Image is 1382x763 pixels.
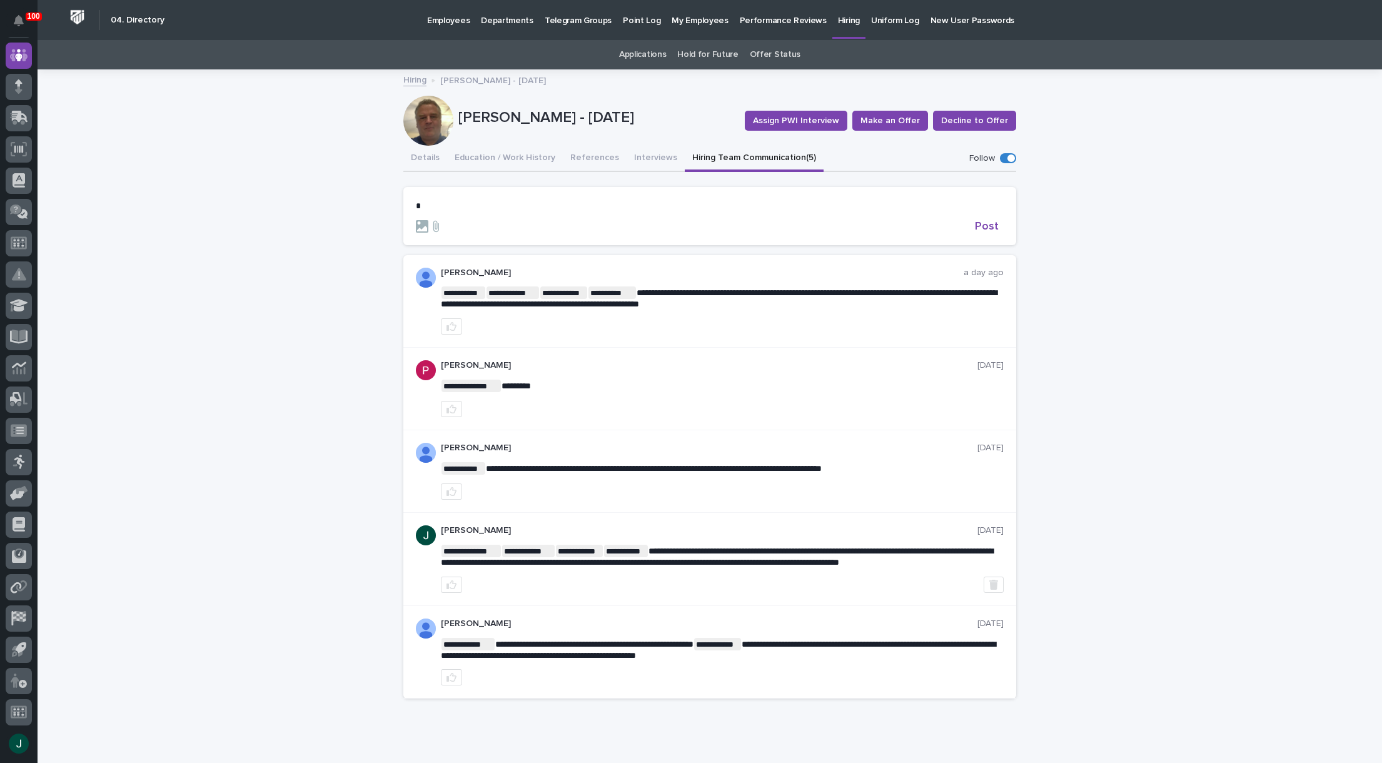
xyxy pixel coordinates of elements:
[977,525,1004,536] p: [DATE]
[745,111,847,131] button: Assign PWI Interview
[441,669,462,685] button: like this post
[969,153,995,164] p: Follow
[416,619,436,639] img: AOh14GiWKAYVPIbfHyIkyvX2hiPF8_WCcz-HU3nlZscn=s96-c
[627,146,685,172] button: Interviews
[416,268,436,288] img: AOh14GiWKAYVPIbfHyIkyvX2hiPF8_WCcz-HU3nlZscn=s96-c
[860,114,920,127] span: Make an Offer
[441,525,977,536] p: [PERSON_NAME]
[970,221,1004,232] button: Post
[416,360,436,380] img: ACg8ocKZHX3kFMW1pdUq3QAW4Ce5R-N_bBP0JCN15me4FXGyTyc=s96-c
[984,577,1004,593] button: Delete post
[941,114,1008,127] span: Decline to Offer
[441,401,462,417] button: like this post
[677,40,738,69] a: Hold for Future
[441,318,462,335] button: like this post
[66,6,89,29] img: Workspace Logo
[403,72,426,86] a: Hiring
[619,40,666,69] a: Applications
[975,221,999,232] span: Post
[852,111,928,131] button: Make an Offer
[441,268,964,278] p: [PERSON_NAME]
[403,146,447,172] button: Details
[28,12,40,21] p: 100
[441,443,977,453] p: [PERSON_NAME]
[6,8,32,34] button: Notifications
[977,360,1004,371] p: [DATE]
[441,577,462,593] button: like this post
[111,15,164,26] h2: 04. Directory
[964,268,1004,278] p: a day ago
[977,619,1004,629] p: [DATE]
[416,525,436,545] img: AATXAJzKHBjIVkmOEWMd7CrWKgKOc1AT7c5NBq-GLKw_=s96-c
[440,73,546,86] p: [PERSON_NAME] - [DATE]
[447,146,563,172] button: Education / Work History
[416,443,436,463] img: AOh14GiWKAYVPIbfHyIkyvX2hiPF8_WCcz-HU3nlZscn=s96-c
[16,15,32,35] div: Notifications100
[441,619,977,629] p: [PERSON_NAME]
[977,443,1004,453] p: [DATE]
[685,146,824,172] button: Hiring Team Communication (5)
[441,483,462,500] button: like this post
[750,40,800,69] a: Offer Status
[458,109,735,127] p: [PERSON_NAME] - [DATE]
[753,114,839,127] span: Assign PWI Interview
[563,146,627,172] button: References
[933,111,1016,131] button: Decline to Offer
[441,360,977,371] p: [PERSON_NAME]
[6,730,32,757] button: users-avatar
